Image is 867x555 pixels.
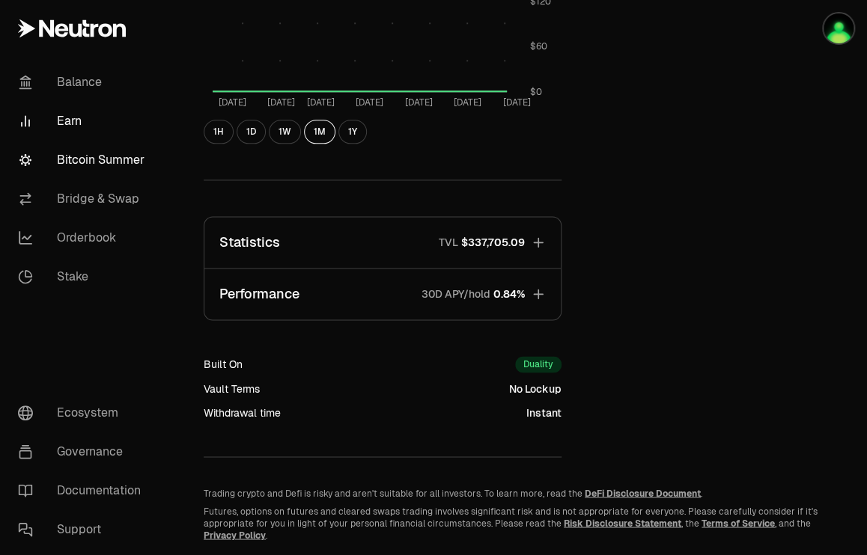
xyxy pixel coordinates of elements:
[454,96,481,108] tspan: [DATE]
[515,356,562,372] div: Duality
[267,96,295,108] tspan: [DATE]
[6,63,162,102] a: Balance
[219,283,299,304] p: Performance
[493,286,525,301] span: 0.84%
[530,85,542,97] tspan: $0
[585,487,701,499] a: DeFi Disclosure Document
[204,217,561,268] button: StatisticsTVL$337,705.09
[338,120,367,144] button: 1Y
[204,487,831,499] p: Trading crypto and Defi is risky and aren't suitable for all investors. To learn more, read the .
[702,517,775,529] a: Terms of Service
[204,381,260,396] div: Vault Terms
[219,232,280,253] p: Statistics
[204,405,281,420] div: Withdrawal time
[6,180,162,218] a: Bridge & Swap
[204,120,234,144] button: 1H
[405,96,433,108] tspan: [DATE]
[461,235,525,250] span: $337,705.09
[204,269,561,319] button: Performance30D APY/hold0.84%
[526,405,562,420] div: Instant
[6,471,162,510] a: Documentation
[824,13,854,43] img: Neutron-Mars-Metamask Acc1
[6,510,162,549] a: Support
[530,40,547,52] tspan: $60
[219,96,246,108] tspan: [DATE]
[6,102,162,141] a: Earn
[6,257,162,296] a: Stake
[307,96,335,108] tspan: [DATE]
[6,393,162,432] a: Ecosystem
[204,505,831,541] p: Futures, options on futures and cleared swaps trading involves significant risk and is not approp...
[439,235,458,250] p: TVL
[204,357,243,372] div: Built On
[6,141,162,180] a: Bitcoin Summer
[6,432,162,471] a: Governance
[237,120,266,144] button: 1D
[356,96,383,108] tspan: [DATE]
[304,120,335,144] button: 1M
[509,381,562,396] div: No Lockup
[269,120,301,144] button: 1W
[422,286,490,301] p: 30D APY/hold
[503,96,531,108] tspan: [DATE]
[204,529,266,541] a: Privacy Policy
[6,218,162,257] a: Orderbook
[564,517,681,529] a: Risk Disclosure Statement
